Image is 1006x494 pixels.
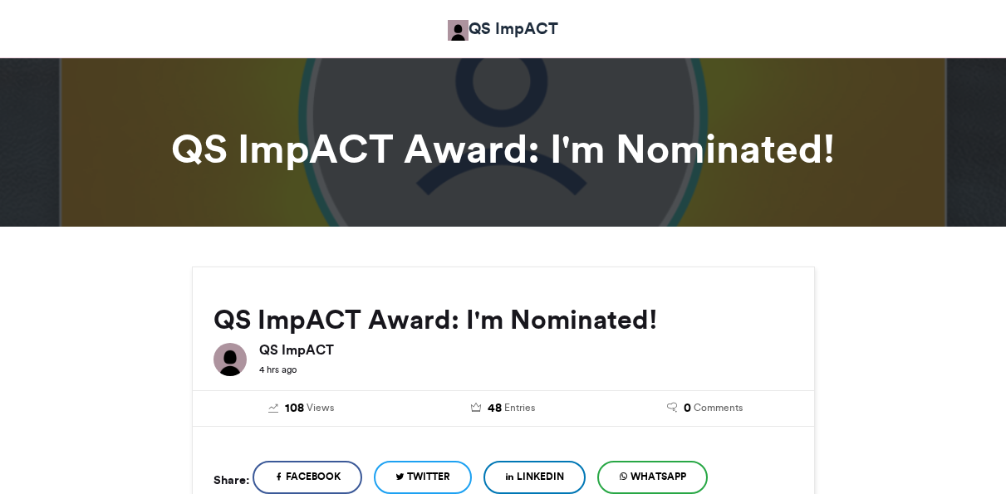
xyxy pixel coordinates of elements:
[285,399,304,418] span: 108
[253,461,362,494] a: Facebook
[307,400,334,415] span: Views
[42,129,964,169] h1: QS ImpACT Award: I'm Nominated!
[407,469,450,484] span: Twitter
[597,461,708,494] a: WhatsApp
[694,400,743,415] span: Comments
[483,461,586,494] a: LinkedIn
[374,461,472,494] a: Twitter
[259,343,793,356] h6: QS ImpACT
[684,399,691,418] span: 0
[448,17,558,41] a: QS ImpACT
[286,469,341,484] span: Facebook
[488,399,502,418] span: 48
[213,343,247,376] img: QS ImpACT
[504,400,535,415] span: Entries
[517,469,564,484] span: LinkedIn
[213,305,793,335] h2: QS ImpACT Award: I'm Nominated!
[213,469,249,491] h5: Share:
[616,399,793,418] a: 0 Comments
[213,399,390,418] a: 108 Views
[631,469,686,484] span: WhatsApp
[259,364,297,375] small: 4 hrs ago
[448,20,469,41] img: QS ImpACT QS ImpACT
[415,399,591,418] a: 48 Entries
